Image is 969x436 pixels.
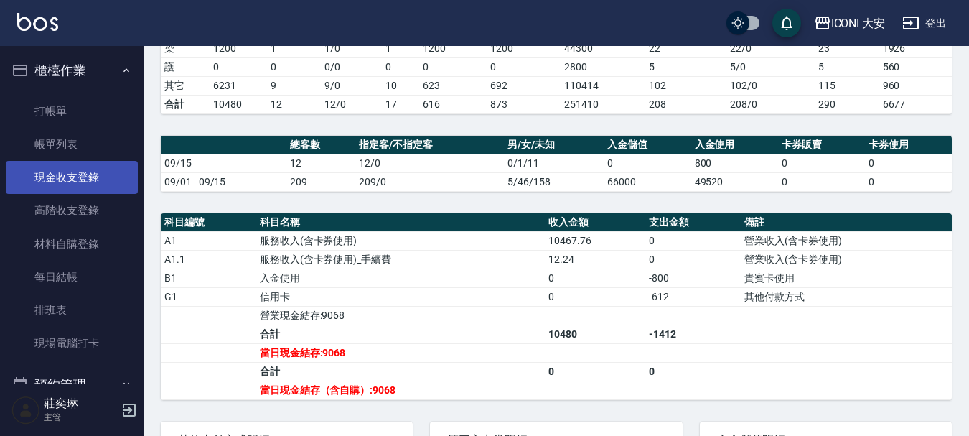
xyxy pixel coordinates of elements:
[161,154,286,172] td: 09/15
[267,57,322,76] td: 0
[161,136,952,192] table: a dense table
[6,95,138,128] a: 打帳單
[726,57,815,76] td: 5 / 0
[504,136,604,154] th: 男/女/未知
[561,76,645,95] td: 110414
[161,76,210,95] td: 其它
[487,57,561,76] td: 0
[382,95,419,113] td: 17
[691,154,778,172] td: 800
[6,194,138,227] a: 高階收支登錄
[865,172,952,191] td: 0
[256,287,545,306] td: 信用卡
[487,39,561,57] td: 1200
[161,39,210,57] td: 染
[6,261,138,294] a: 每日結帳
[161,213,952,400] table: a dense table
[256,362,545,381] td: 合計
[604,136,691,154] th: 入金儲值
[726,39,815,57] td: 22 / 0
[161,213,256,232] th: 科目編號
[691,136,778,154] th: 入金使用
[382,39,419,57] td: 1
[355,172,504,191] td: 209/0
[545,325,646,343] td: 10480
[645,325,741,343] td: -1412
[6,228,138,261] a: 材料自購登錄
[267,76,322,95] td: 9
[286,172,355,191] td: 209
[815,57,879,76] td: 5
[645,269,741,287] td: -800
[815,39,879,57] td: 23
[645,57,727,76] td: 5
[897,10,952,37] button: 登出
[645,231,741,250] td: 0
[6,128,138,161] a: 帳單列表
[772,9,801,37] button: save
[741,213,952,232] th: 備註
[286,154,355,172] td: 12
[286,136,355,154] th: 總客數
[161,287,256,306] td: G1
[256,269,545,287] td: 入金使用
[161,172,286,191] td: 09/01 - 09/15
[691,172,778,191] td: 49520
[561,57,645,76] td: 2800
[504,154,604,172] td: 0/1/11
[645,287,741,306] td: -612
[17,13,58,31] img: Logo
[645,250,741,269] td: 0
[778,136,865,154] th: 卡券販賣
[726,95,815,113] td: 208/0
[545,231,646,250] td: 10467.76
[321,95,382,113] td: 12/0
[321,76,382,95] td: 9 / 0
[561,39,645,57] td: 44300
[161,250,256,269] td: A1.1
[545,250,646,269] td: 12.24
[161,95,210,113] td: 合計
[210,95,267,113] td: 10480
[321,57,382,76] td: 0 / 0
[645,76,727,95] td: 102
[419,39,487,57] td: 1200
[6,327,138,360] a: 現場電腦打卡
[604,154,691,172] td: 0
[865,154,952,172] td: 0
[815,95,879,113] td: 290
[6,52,138,89] button: 櫃檯作業
[355,136,504,154] th: 指定客/不指定客
[604,172,691,191] td: 66000
[645,213,741,232] th: 支出金額
[382,76,419,95] td: 10
[161,231,256,250] td: A1
[6,294,138,327] a: 排班表
[645,362,741,381] td: 0
[11,396,40,425] img: Person
[504,172,604,191] td: 5/46/158
[487,95,561,113] td: 873
[256,250,545,269] td: 服務收入(含卡券使用)_手續費
[44,411,117,424] p: 主管
[256,306,545,325] td: 營業現金結存:9068
[808,9,891,38] button: ICONI 大安
[321,39,382,57] td: 1 / 0
[6,161,138,194] a: 現金收支登錄
[741,269,952,287] td: 貴賓卡使用
[256,213,545,232] th: 科目名稱
[487,76,561,95] td: 692
[161,57,210,76] td: 護
[645,39,727,57] td: 22
[741,231,952,250] td: 營業收入(含卡券使用)
[865,136,952,154] th: 卡券使用
[210,57,267,76] td: 0
[44,396,117,411] h5: 莊奕琳
[545,287,646,306] td: 0
[382,57,419,76] td: 0
[267,39,322,57] td: 1
[267,95,322,113] td: 12
[210,76,267,95] td: 6231
[256,231,545,250] td: 服務收入(含卡券使用)
[419,95,487,113] td: 616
